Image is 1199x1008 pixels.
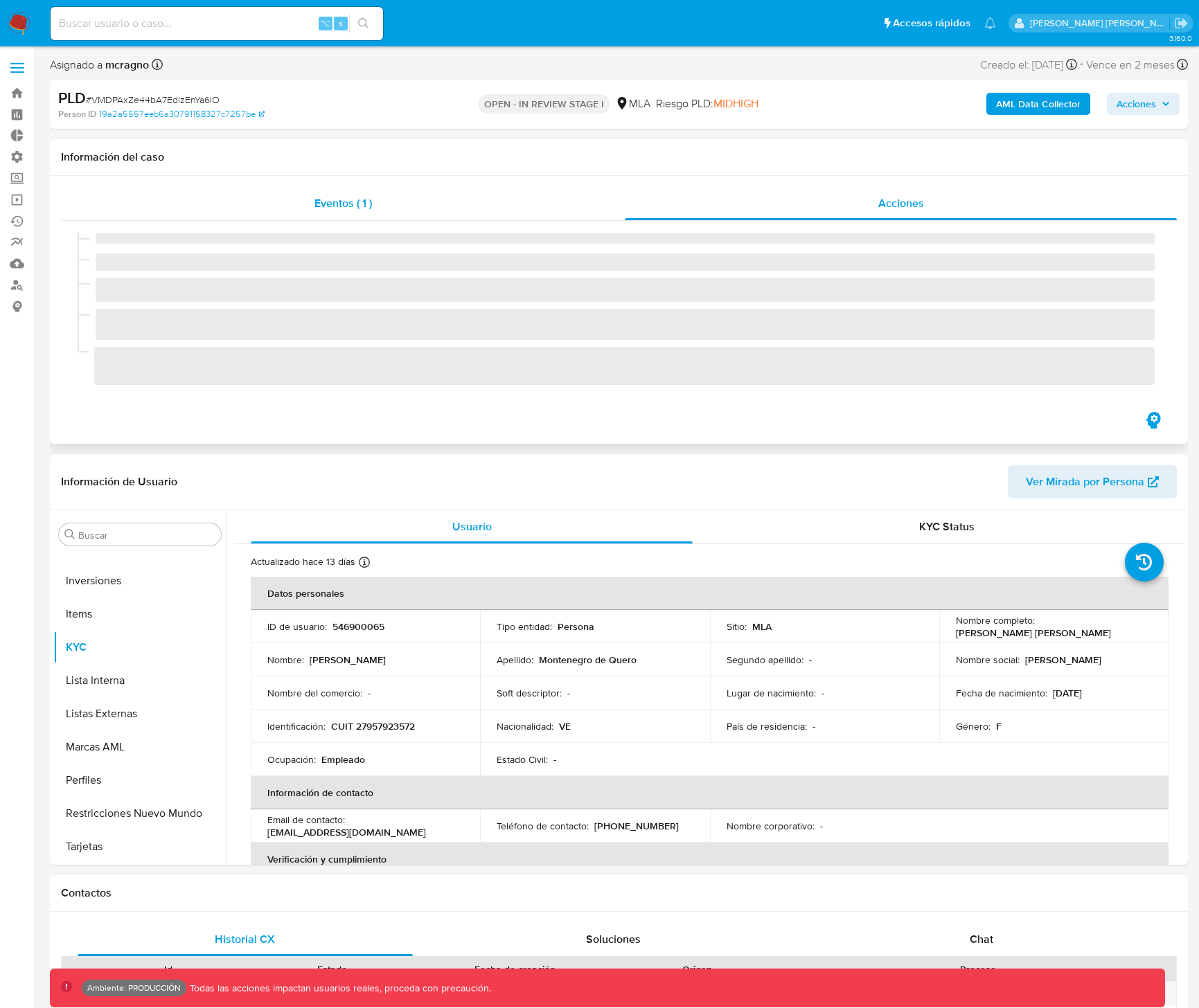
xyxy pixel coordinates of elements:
[339,17,343,30] span: s
[789,962,1166,976] div: Proceso
[58,108,96,120] b: Person ID
[53,597,227,631] button: Items
[320,17,330,30] span: ⌥
[656,96,758,111] span: Riesgo PLD:
[821,687,824,699] p: -
[78,529,215,541] input: Buscar
[984,17,996,29] a: Notificaciones
[61,886,1177,900] h1: Contactos
[331,720,415,732] p: CUIT 27957923572
[61,150,1177,164] h1: Información del caso
[996,93,1081,115] b: AML Data Collector
[820,820,823,832] p: -
[727,654,803,666] p: Segundo apellido :
[497,720,553,732] p: Nacionalidad :
[878,195,924,211] span: Acciones
[251,776,1169,809] th: Información de contacto
[251,555,355,568] p: Actualizado hace 13 días
[553,753,556,766] p: -
[267,687,362,699] p: Nombre del comercio :
[558,620,594,633] p: Persona
[893,16,970,30] span: Accesos rápidos
[713,96,758,111] span: MIDHIGH
[752,620,772,633] p: MLA
[53,664,227,697] button: Lista Interna
[727,687,816,699] p: Lugar de nacimiento :
[970,931,993,947] span: Chat
[1026,465,1144,498] span: Ver Mirada por Persona
[267,720,326,732] p: Identificación :
[1053,687,1082,699] p: [DATE]
[956,614,1035,627] p: Nombre completo :
[1174,16,1189,30] a: Salir
[267,620,327,633] p: ID de usuario :
[980,55,1077,74] div: Creado el: [DATE]
[314,195,372,211] span: Eventos ( 1 )
[1080,55,1083,74] span: -
[559,720,571,732] p: VE
[586,931,641,947] span: Soluciones
[96,962,240,976] div: Id
[956,720,991,732] p: Género :
[332,620,384,633] p: 546900065
[1030,17,1170,30] p: jarvi.zambrano@mercadolibre.com.co
[497,620,552,633] p: Tipo entidad :
[53,631,227,664] button: KYC
[615,96,650,111] div: MLA
[996,720,1002,732] p: F
[625,962,770,976] div: Origen
[809,654,812,666] p: -
[260,962,405,976] div: Estado
[919,519,975,534] span: KYC Status
[51,15,383,33] input: Buscar usuario o caso...
[497,753,548,766] p: Estado Civil :
[497,654,533,666] p: Apellido :
[1086,57,1175,73] span: Vence en 2 meses
[539,654,637,666] p: Montenegro de Quero
[215,931,275,947] span: Historial CX
[99,108,265,120] a: 19a2a5557eeb6a30791158327c7257be
[956,627,1111,639] p: [PERSON_NAME] [PERSON_NAME]
[727,820,815,832] p: Nombre corporativo :
[58,87,86,109] b: PLD
[86,93,220,107] span: # VMDPAxZe44bA7EdizEnYa6IO
[812,720,815,732] p: -
[53,797,227,830] button: Restricciones Nuevo Mundo
[186,982,491,995] p: Todas las acciones impactan usuarios reales, proceda con precaución.
[727,620,747,633] p: Sitio :
[1107,93,1180,115] button: Acciones
[53,564,227,597] button: Inversiones
[53,697,227,730] button: Listas Externas
[956,654,1020,666] p: Nombre social :
[267,826,426,838] p: [EMAIL_ADDRESS][DOMAIN_NAME]
[64,529,76,540] button: Buscar
[251,577,1169,610] th: Datos personales
[87,985,181,991] p: Ambiente: PRODUCCIÓN
[53,730,227,764] button: Marcas AML
[267,654,304,666] p: Nombre :
[103,57,149,73] b: mcragno
[50,57,149,73] span: Asignado a
[1117,93,1156,115] span: Acciones
[61,475,177,489] h1: Información de Usuario
[567,687,570,699] p: -
[479,94,610,114] p: OPEN - IN REVIEW STAGE I
[986,93,1090,115] button: AML Data Collector
[53,764,227,797] button: Perfiles
[452,519,492,534] span: Usuario
[251,843,1169,876] th: Verificación y cumplimiento
[321,753,365,766] p: Empleado
[368,687,371,699] p: -
[349,14,378,33] button: search-icon
[53,830,227,863] button: Tarjetas
[424,962,605,976] div: Fecha de creación
[1008,465,1177,498] button: Ver Mirada por Persona
[727,720,807,732] p: País de residencia :
[497,820,589,832] p: Teléfono de contacto :
[267,753,316,766] p: Ocupación :
[310,654,386,666] p: [PERSON_NAME]
[1025,654,1101,666] p: [PERSON_NAME]
[594,820,679,832] p: [PHONE_NUMBER]
[956,687,1047,699] p: Fecha de nacimiento :
[497,687,562,699] p: Soft descriptor :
